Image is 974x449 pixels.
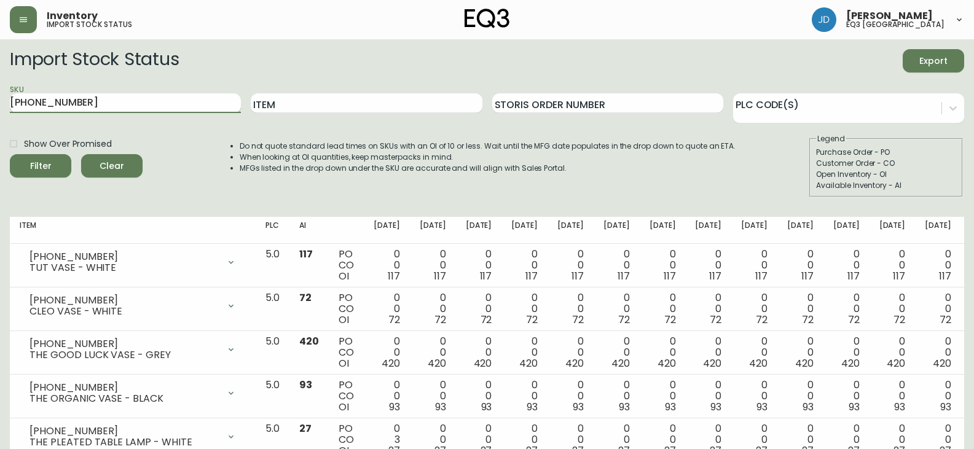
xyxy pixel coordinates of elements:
div: 0 0 [833,292,860,326]
span: Export [913,53,954,69]
span: 117 [388,269,400,283]
span: 420 [703,356,721,370]
div: 0 0 [603,336,630,369]
th: [DATE] [501,217,548,244]
span: Inventory [47,11,98,21]
div: 0 0 [833,249,860,282]
span: OI [339,313,349,327]
div: 0 0 [741,380,768,413]
span: Clear [91,158,133,174]
span: 117 [939,269,951,283]
span: 117 [801,269,814,283]
div: [PHONE_NUMBER] [29,382,219,393]
span: 93 [481,400,492,414]
div: 0 0 [603,292,630,326]
div: 0 0 [466,380,492,413]
div: 0 0 [374,380,400,413]
div: PO CO [339,336,354,369]
span: 72 [481,313,492,327]
span: 72 [526,313,538,327]
span: 72 [618,313,630,327]
div: 0 0 [833,380,860,413]
span: 420 [933,356,951,370]
span: 420 [565,356,584,370]
div: 0 0 [420,292,446,326]
div: 0 0 [879,380,906,413]
h5: eq3 [GEOGRAPHIC_DATA] [846,21,945,28]
span: 72 [572,313,584,327]
span: 93 [573,400,584,414]
th: [DATE] [364,217,410,244]
img: logo [465,9,510,28]
div: 0 0 [466,292,492,326]
div: 0 0 [420,249,446,282]
li: MFGs listed in the drop down under the SKU are accurate and will align with Sales Portal. [240,163,736,174]
span: [PERSON_NAME] [846,11,933,21]
span: OI [339,269,349,283]
div: Purchase Order - PO [816,147,956,158]
div: [PHONE_NUMBER] [29,426,219,437]
div: [PHONE_NUMBER]THE GOOD LUCK VASE - GREY [20,336,246,363]
div: 0 0 [787,336,814,369]
div: 0 0 [741,336,768,369]
span: 420 [299,334,319,348]
th: [DATE] [685,217,731,244]
div: 0 0 [925,336,951,369]
div: 0 0 [466,336,492,369]
span: OI [339,400,349,414]
span: 420 [658,356,676,370]
div: 0 0 [695,336,721,369]
div: 0 0 [650,380,676,413]
th: Item [10,217,256,244]
li: When looking at OI quantities, keep masterpacks in mind. [240,152,736,163]
div: 0 0 [557,292,584,326]
div: THE ORGANIC VASE - BLACK [29,393,219,404]
div: 0 0 [879,292,906,326]
span: 93 [756,400,768,414]
span: 420 [749,356,768,370]
span: 117 [525,269,538,283]
th: [DATE] [594,217,640,244]
span: 93 [849,400,860,414]
div: THE GOOD LUCK VASE - GREY [29,349,219,361]
span: 72 [388,313,400,327]
div: 0 0 [511,380,538,413]
div: PO CO [339,380,354,413]
div: 0 0 [650,336,676,369]
span: 117 [755,269,768,283]
span: 420 [428,356,446,370]
span: 93 [389,400,400,414]
td: 5.0 [256,287,289,331]
div: 0 0 [466,249,492,282]
span: 117 [571,269,584,283]
span: 117 [664,269,676,283]
h5: import stock status [47,21,132,28]
div: THE PLEATED TABLE LAMP - WHITE [29,437,219,448]
span: 420 [841,356,860,370]
span: 420 [519,356,538,370]
div: 0 0 [511,336,538,369]
span: 117 [709,269,721,283]
div: PO CO [339,249,354,282]
div: [PHONE_NUMBER]CLEO VASE - WHITE [20,292,246,319]
span: 93 [940,400,951,414]
span: 420 [474,356,492,370]
div: 0 0 [420,336,446,369]
th: PLC [256,217,289,244]
div: Available Inventory - AI [816,180,956,191]
div: PO CO [339,292,354,326]
span: 72 [299,291,312,305]
div: 0 0 [787,380,814,413]
img: 7c567ac048721f22e158fd313f7f0981 [812,7,836,32]
span: 72 [893,313,905,327]
div: 0 0 [557,380,584,413]
span: 420 [887,356,905,370]
span: 72 [802,313,814,327]
div: 0 0 [374,336,400,369]
div: 0 0 [741,292,768,326]
span: 117 [434,269,446,283]
div: 0 0 [695,380,721,413]
div: 0 0 [695,292,721,326]
span: 72 [848,313,860,327]
div: 0 0 [879,249,906,282]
